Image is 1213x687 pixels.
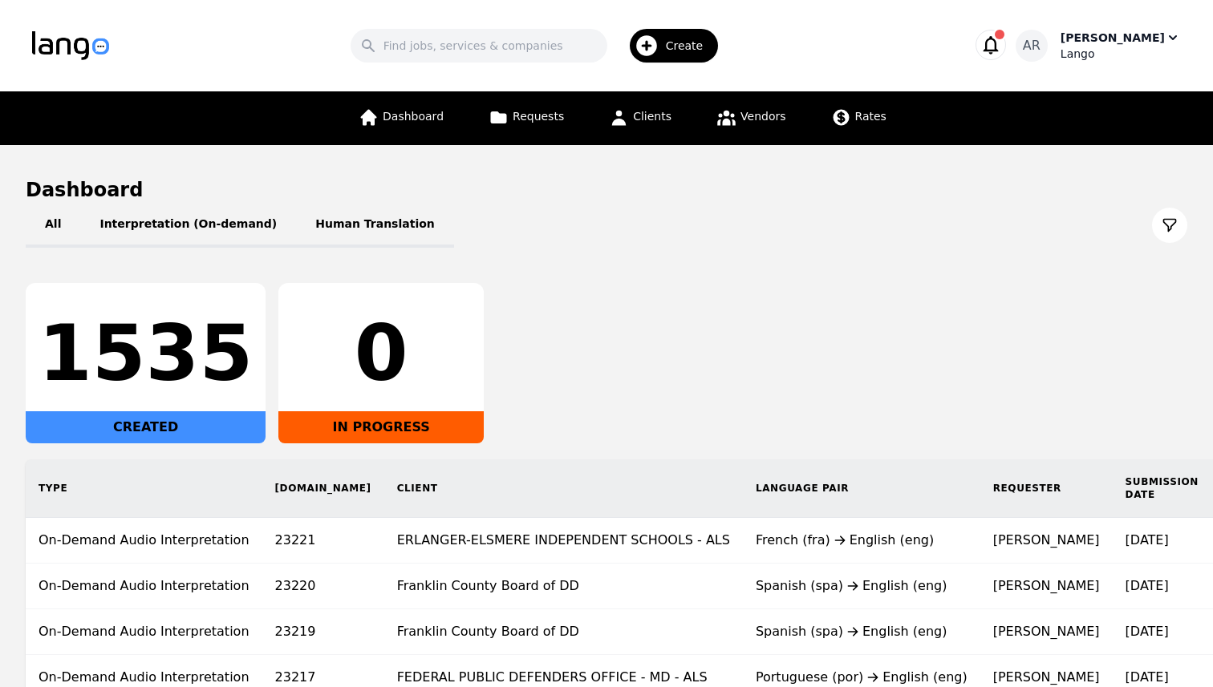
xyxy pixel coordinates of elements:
div: 0 [291,315,471,392]
div: CREATED [26,411,266,443]
h1: Dashboard [26,177,1187,203]
td: 23219 [262,609,384,655]
button: AR[PERSON_NAME]Lango [1016,30,1181,62]
a: Rates [822,91,896,145]
th: Language Pair [743,459,980,518]
div: 1535 [39,315,253,392]
td: [PERSON_NAME] [980,564,1113,609]
span: Requests [513,110,564,123]
td: On-Demand Audio Interpretation [26,518,262,564]
button: Interpretation (On-demand) [80,203,296,248]
td: On-Demand Audio Interpretation [26,564,262,609]
td: ERLANGER-ELSMERE INDEPENDENT SCHOOLS - ALS [384,518,743,564]
span: Dashboard [383,110,444,123]
div: [PERSON_NAME] [1061,30,1165,46]
td: On-Demand Audio Interpretation [26,609,262,655]
time: [DATE] [1126,669,1169,685]
div: Spanish (spa) English (eng) [756,576,968,596]
td: Franklin County Board of DD [384,564,743,609]
td: [PERSON_NAME] [980,518,1113,564]
time: [DATE] [1126,578,1169,593]
td: [PERSON_NAME] [980,609,1113,655]
button: Human Translation [296,203,454,248]
a: Vendors [707,91,795,145]
span: AR [1023,36,1041,55]
div: Portuguese (por) English (eng) [756,668,968,687]
th: [DOMAIN_NAME] [262,459,384,518]
th: Client [384,459,743,518]
div: Lango [1061,46,1181,62]
span: Create [666,38,715,54]
input: Find jobs, services & companies [351,29,607,63]
td: 23220 [262,564,384,609]
button: Filter [1152,208,1187,243]
div: French (fra) English (eng) [756,531,968,550]
button: All [26,203,80,248]
button: Create [607,22,728,69]
th: Type [26,459,262,518]
div: Spanish (spa) English (eng) [756,622,968,641]
td: Franklin County Board of DD [384,609,743,655]
span: Vendors [740,110,785,123]
img: Logo [32,31,109,60]
time: [DATE] [1126,532,1169,548]
th: Requester [980,459,1113,518]
span: Rates [855,110,886,123]
a: Requests [479,91,574,145]
a: Dashboard [349,91,453,145]
div: IN PROGRESS [278,411,484,443]
span: Clients [633,110,671,123]
td: 23221 [262,518,384,564]
time: [DATE] [1126,624,1169,639]
th: Submission Date [1113,459,1211,518]
a: Clients [599,91,681,145]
